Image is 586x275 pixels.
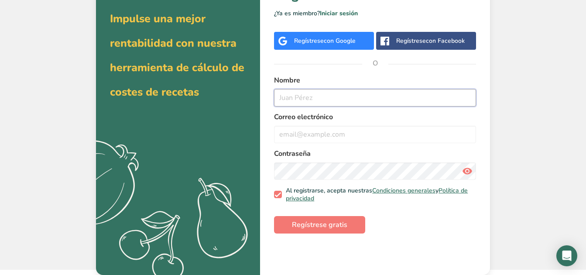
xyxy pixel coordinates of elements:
[110,11,244,100] span: Impulse una mejor rentabilidad con nuestra herramienta de cálculo de costes de recetas
[274,148,476,159] label: Contraseña
[274,89,476,107] input: Juan Pérez
[396,36,465,45] div: Regístrese
[274,112,476,122] label: Correo electrónico
[274,75,476,86] label: Nombre
[292,220,347,230] span: Regístrese gratis
[294,36,356,45] div: Regístrese
[372,186,435,195] a: Condiciones generales
[282,187,473,202] span: Al registrarse, acepta nuestras y
[362,50,388,76] span: O
[426,37,465,45] span: con Facebook
[274,9,476,18] p: ¿Ya es miembro?
[274,126,476,143] input: email@example.com
[274,216,365,234] button: Regístrese gratis
[320,9,358,17] a: Iniciar sesión
[286,186,468,203] a: Política de privacidad
[324,37,356,45] span: con Google
[556,245,577,266] div: Abra Intercom Messenger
